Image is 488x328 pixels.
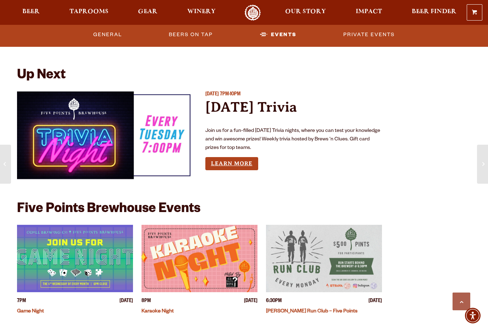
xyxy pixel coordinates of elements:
a: Beers on Tap [166,27,216,43]
a: Winery [183,5,220,21]
a: Karaoke Night [142,309,174,315]
span: Beer Finder [412,9,456,15]
a: Our Story [281,5,331,21]
a: View event details [266,225,382,292]
span: Taprooms [70,9,109,15]
a: Taprooms [65,5,113,21]
a: View event details [17,225,133,292]
a: Gear [133,5,162,21]
h2: Up Next [17,68,66,84]
a: Learn more about Tuesday Trivia [205,157,258,170]
a: View event details [142,225,257,292]
div: Accessibility Menu [465,308,481,323]
span: 8PM [142,298,151,305]
p: Join us for a fun-filled [DATE] Trivia nights, where you can test your knowledge and win awesome ... [205,127,382,152]
a: Impact [351,5,387,21]
a: Beer Finder [407,5,461,21]
span: [DATE] [368,298,382,305]
a: Game Night [17,309,44,315]
span: Impact [356,9,382,15]
span: Beer [22,9,40,15]
span: 6:30PM [266,298,282,305]
a: Odell Home [239,5,266,21]
span: 7PM-10PM [220,92,240,98]
a: Scroll to top [453,293,470,310]
a: Private Events [340,27,398,43]
a: General [90,27,125,43]
a: [PERSON_NAME] Run Club – Five Points [266,309,357,315]
a: [DATE] Trivia [205,99,297,115]
span: [DATE] [205,92,219,98]
span: Our Story [285,9,326,15]
h2: Five Points Brewhouse Events [17,202,200,218]
span: Winery [187,9,216,15]
span: [DATE] [120,298,133,305]
span: Gear [138,9,157,15]
a: Beer [18,5,44,21]
span: 7PM [17,298,26,305]
a: View event details [17,91,194,179]
a: Events [257,27,299,43]
span: [DATE] [244,298,257,305]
